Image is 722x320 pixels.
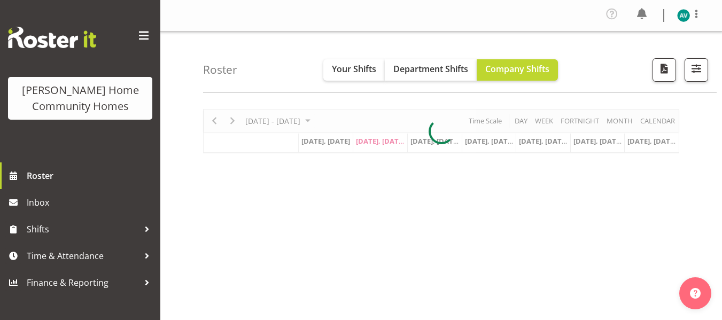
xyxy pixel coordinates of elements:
span: Finance & Reporting [27,275,139,291]
button: Company Shifts [477,59,558,81]
span: Your Shifts [332,63,376,75]
button: Department Shifts [385,59,477,81]
button: Filter Shifts [685,58,708,82]
span: Company Shifts [485,63,549,75]
img: asiasiga-vili8528.jpg [677,9,690,22]
span: Time & Attendance [27,248,139,264]
span: Inbox [27,194,155,210]
img: Rosterit website logo [8,27,96,48]
span: Department Shifts [393,63,468,75]
button: Download a PDF of the roster according to the set date range. [653,58,676,82]
h4: Roster [203,64,237,76]
span: Shifts [27,221,139,237]
span: Roster [27,168,155,184]
img: help-xxl-2.png [690,288,701,299]
div: [PERSON_NAME] Home Community Homes [19,82,142,114]
button: Your Shifts [323,59,385,81]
